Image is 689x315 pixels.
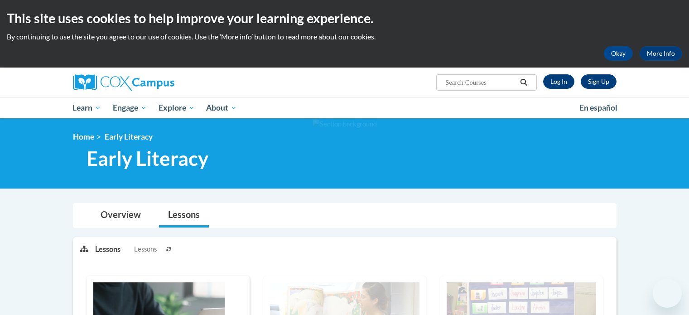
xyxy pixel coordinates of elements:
a: Lessons [159,204,209,228]
span: Early Literacy [105,132,153,141]
span: Lessons [134,244,157,254]
h2: This site uses cookies to help improve your learning experience. [7,9,682,27]
a: Engage [107,97,153,118]
span: About [206,102,237,113]
a: Home [73,132,94,141]
span: Learn [72,102,101,113]
button: Okay [604,46,633,61]
a: More Info [640,46,682,61]
span: En español [579,103,617,112]
div: Main menu [59,97,630,118]
p: By continuing to use the site you agree to our use of cookies. Use the ‘More info’ button to read... [7,32,682,42]
span: Engage [113,102,147,113]
span: Early Literacy [87,146,208,170]
input: Search Courses [444,77,517,88]
a: Overview [92,204,150,228]
img: Section background [313,119,377,129]
iframe: Button to launch messaging window [653,279,682,308]
a: Explore [153,97,201,118]
a: En español [573,98,623,117]
button: Search [517,77,530,88]
img: Cox Campus [73,74,174,91]
a: Cox Campus [73,74,245,91]
p: Lessons [95,244,120,254]
a: About [200,97,243,118]
a: Register [581,74,617,89]
span: Explore [159,102,195,113]
a: Log In [543,74,574,89]
a: Learn [67,97,107,118]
